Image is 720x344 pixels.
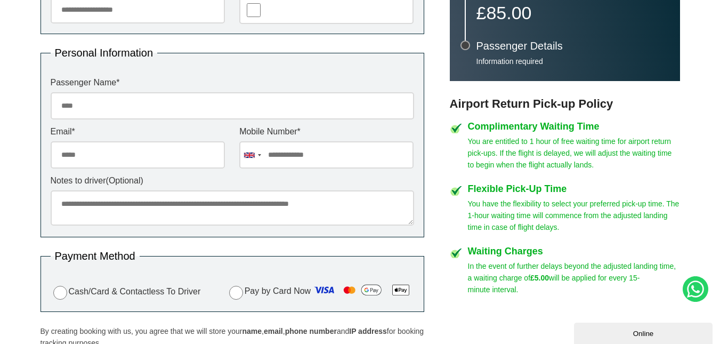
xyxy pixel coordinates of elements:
strong: IP address [349,327,387,335]
strong: email [264,327,283,335]
div: United Kingdom: +44 [240,142,264,168]
iframe: chat widget [574,321,715,344]
span: (Optional) [106,176,143,185]
strong: phone number [285,327,337,335]
label: Mobile Number [239,127,414,136]
legend: Payment Method [51,251,140,261]
label: Passenger Name [51,78,414,87]
strong: name [242,327,262,335]
h3: Airport Return Pick-up Policy [450,97,680,111]
input: Pay by Card Now [229,286,243,300]
h4: Waiting Charges [468,246,680,256]
input: Cash/Card & Contactless To Driver [53,286,67,300]
strong: £5.00 [530,274,549,282]
label: Notes to driver [51,177,414,185]
p: You are entitled to 1 hour of free waiting time for airport return pick-ups. If the flight is del... [468,135,680,171]
h3: Passenger Details [476,41,669,51]
p: £ [476,5,669,20]
p: You have the flexibility to select your preferred pick-up time. The 1-hour waiting time will comm... [468,198,680,233]
p: Information required [476,57,669,66]
legend: Personal Information [51,47,158,58]
p: In the event of further delays beyond the adjusted landing time, a waiting charge of will be appl... [468,260,680,295]
span: 85.00 [486,3,531,23]
h4: Complimentary Waiting Time [468,122,680,131]
label: Pay by Card Now [226,282,414,302]
label: Cash/Card & Contactless To Driver [51,284,201,300]
h4: Flexible Pick-Up Time [468,184,680,194]
label: Email [51,127,225,136]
